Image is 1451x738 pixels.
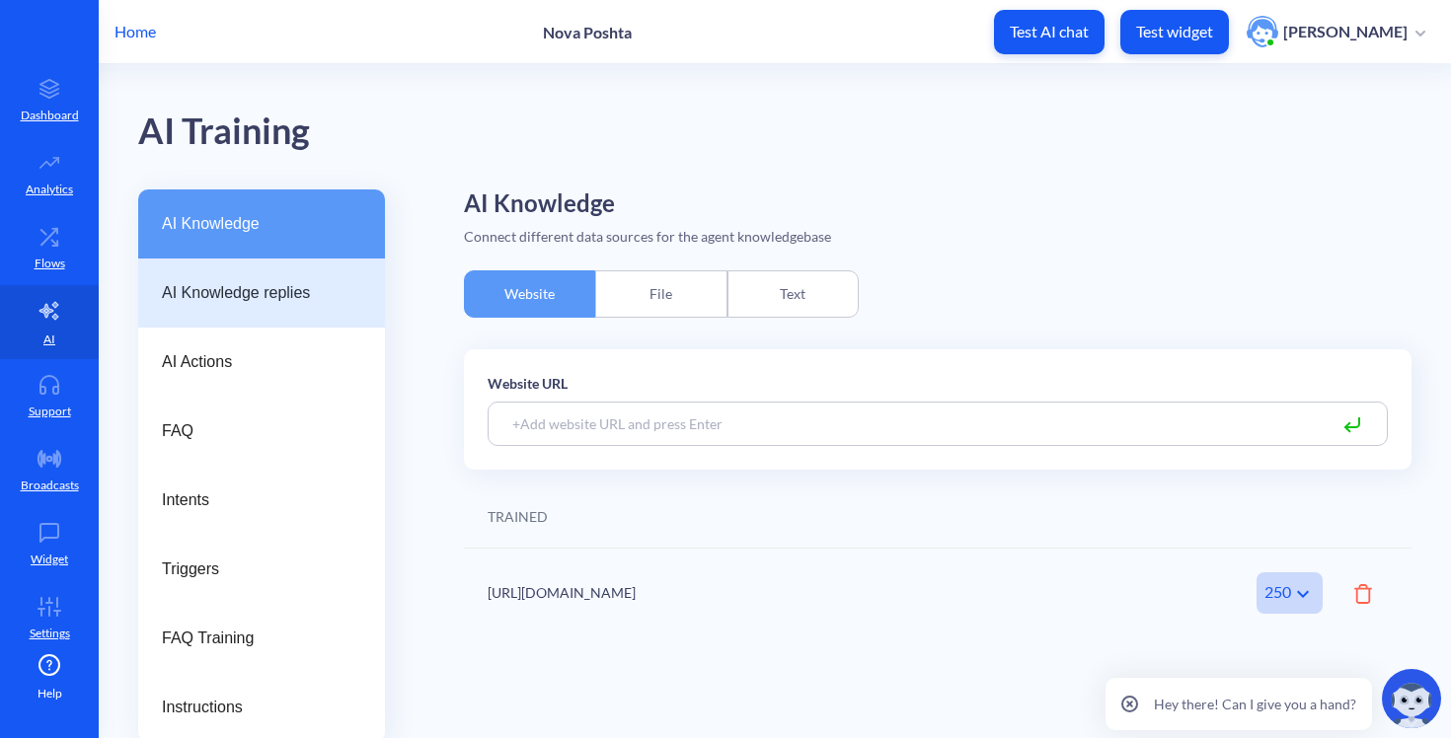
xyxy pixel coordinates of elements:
button: Test AI chat [994,10,1105,54]
p: Widget [31,551,68,568]
div: AI Training [138,104,310,160]
p: Broadcasts [21,477,79,494]
p: Flows [35,255,65,272]
div: File [595,270,726,318]
img: user photo [1247,16,1278,47]
div: TRAINED [488,506,548,527]
img: copilot-icon.svg [1382,669,1441,728]
a: Triggers [138,535,385,604]
span: Help [38,685,62,702]
h2: AI Knowledge [464,189,1412,218]
span: AI Knowledge replies [162,281,345,305]
p: Dashboard [21,107,79,124]
span: FAQ Training [162,627,345,650]
span: Triggers [162,557,345,581]
a: Intents [138,466,385,535]
a: FAQ [138,397,385,466]
p: Analytics [26,181,73,198]
p: Website URL [488,373,1388,394]
div: Connect different data sources for the agent knowledgebase [464,226,1412,247]
p: Support [29,403,71,420]
a: FAQ Training [138,604,385,673]
p: Hey there! Can I give you a hand? [1154,694,1356,714]
div: Website [464,270,595,318]
p: Test widget [1136,22,1213,41]
span: AI Knowledge [162,212,345,236]
input: +Add website URL and press Enter [488,402,1388,446]
div: Text [727,270,859,318]
p: [PERSON_NAME] [1283,21,1408,42]
a: AI Knowledge replies [138,258,385,328]
a: AI Actions [138,328,385,397]
p: AI [43,331,55,348]
button: Test widget [1120,10,1229,54]
p: Home [115,20,156,43]
span: FAQ [162,419,345,443]
div: [URL][DOMAIN_NAME] [488,582,1179,603]
p: Settings [30,625,70,642]
span: AI Actions [162,350,345,374]
p: Nova Poshta [543,23,632,41]
a: AI Knowledge [138,189,385,258]
button: user photo[PERSON_NAME] [1237,14,1435,49]
span: Instructions [162,696,345,719]
div: 250 [1257,572,1323,614]
p: Test AI chat [1010,22,1089,41]
span: Intents [162,488,345,512]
